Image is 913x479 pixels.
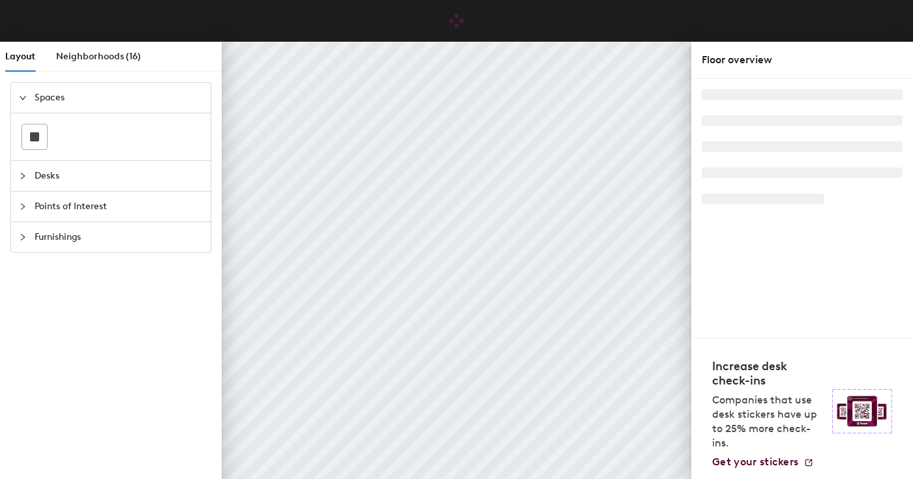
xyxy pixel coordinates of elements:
[35,161,203,191] span: Desks
[56,51,141,62] span: Neighborhoods (16)
[712,456,798,468] span: Get your stickers
[35,192,203,222] span: Points of Interest
[712,393,824,450] p: Companies that use desk stickers have up to 25% more check-ins.
[712,359,824,388] h4: Increase desk check-ins
[35,83,203,113] span: Spaces
[19,94,27,102] span: expanded
[702,52,903,68] div: Floor overview
[19,172,27,180] span: collapsed
[19,203,27,210] span: collapsed
[5,51,35,62] span: Layout
[832,389,892,433] img: Sticker logo
[35,222,203,252] span: Furnishings
[19,233,27,241] span: collapsed
[712,456,814,469] a: Get your stickers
